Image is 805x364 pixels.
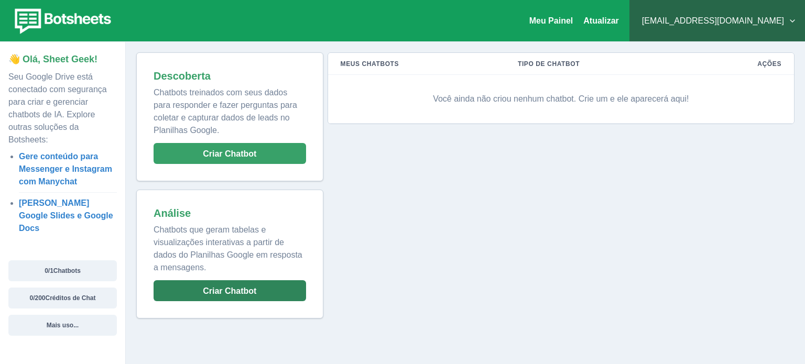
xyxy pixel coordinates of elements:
[47,322,79,329] font: Mais uso...
[8,6,114,36] img: botsheets-logo.png
[638,10,797,31] button: [EMAIL_ADDRESS][DOMAIN_NAME]
[154,143,306,164] button: Criar Chatbot
[29,294,33,302] font: 0
[19,152,112,186] a: Gere conteúdo para Messenger e Instagram com Manychat
[50,267,53,274] font: 1
[53,267,81,274] font: Chatbots
[154,280,306,301] button: Criar Chatbot
[19,198,113,233] a: [PERSON_NAME] Google Slides e Google Docs
[154,225,302,272] font: Chatbots que geram tabelas e visualizações interativas a partir de dados do Planilhas Google em r...
[154,70,211,82] font: Descoberta
[8,54,97,64] font: 👋 Olá, Sheet Geek!
[203,286,256,295] font: Criar Chatbot
[48,267,50,274] font: /
[757,60,781,68] font: Ações
[583,16,619,25] font: Atualizar
[154,88,297,135] font: Chatbots treinados com seus dados para responder e fazer perguntas para coletar e capturar dados ...
[529,16,573,25] a: Meu Painel
[46,294,96,302] font: Créditos de Chat
[33,294,35,302] font: /
[45,267,48,274] font: 0
[8,72,107,144] font: Seu Google Drive está conectado com segurança para criar e gerenciar chatbots de IA. Explore outr...
[518,60,580,68] font: Tipo de chatbot
[8,288,117,308] button: 0/200Créditos de Chat
[8,315,117,336] button: Mais uso...
[154,207,191,219] font: Análise
[8,260,117,281] button: 0/1Chatbots
[341,60,399,68] font: Meus Chatbots
[203,149,256,158] font: Criar Chatbot
[35,294,45,302] font: 200
[433,94,689,103] font: Você ainda não criou nenhum chatbot. Crie um e ele aparecerá aqui!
